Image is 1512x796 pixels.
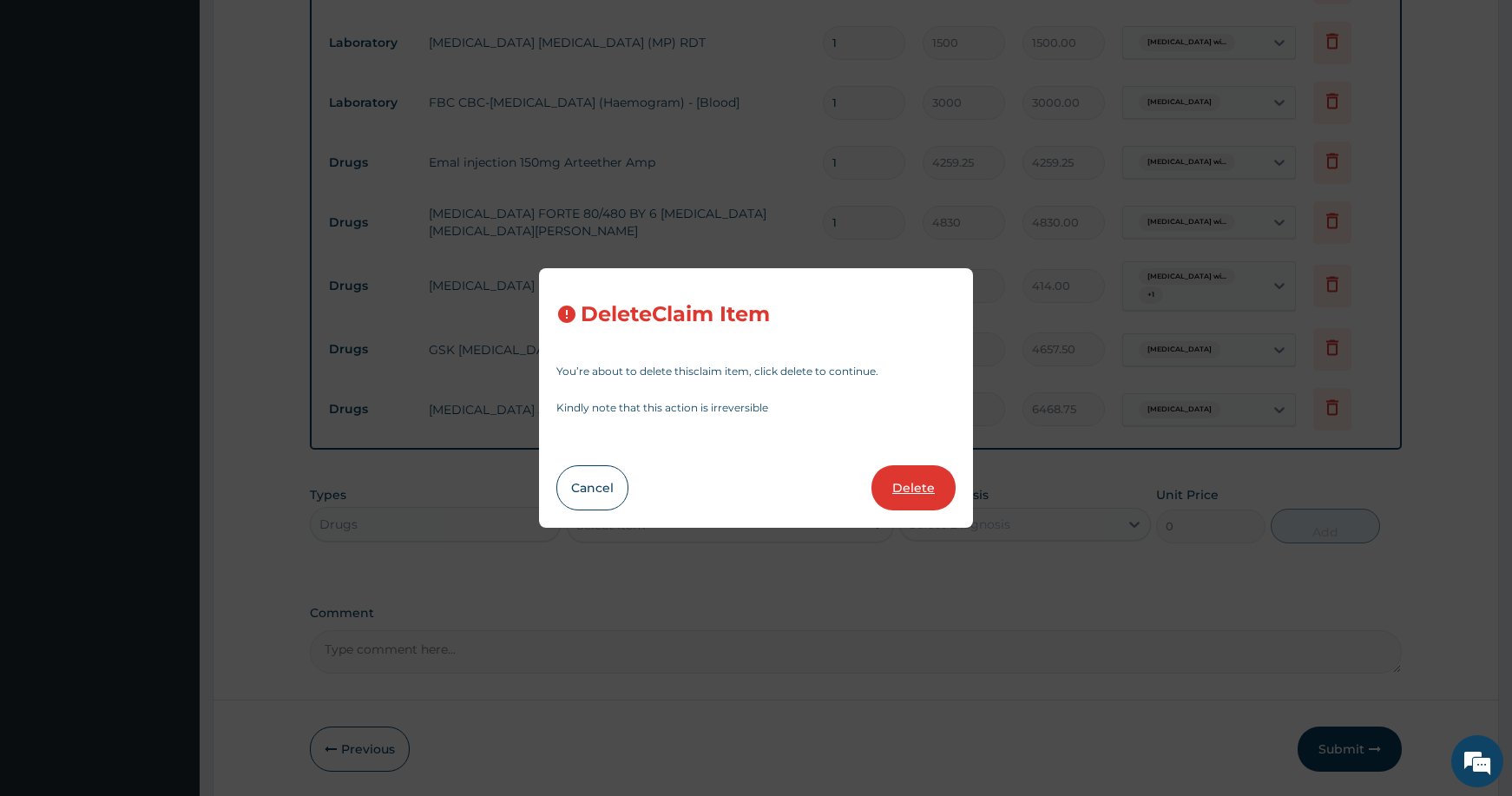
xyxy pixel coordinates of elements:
textarea: Type your message and hit 'Enter' [9,474,331,535]
span: We're online! [101,219,240,394]
img: d_794563401_company_1708531726252_794563401 [32,87,70,130]
p: You’re about to delete this claim item , click delete to continue. [556,366,956,377]
div: Minimize live chat window [285,9,326,50]
p: Kindly note that this action is irreversible [556,403,956,413]
h3: Delete Claim Item [581,303,770,326]
button: Delete [871,465,956,510]
div: Chat with us now [90,97,292,120]
button: Cancel [556,465,628,510]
